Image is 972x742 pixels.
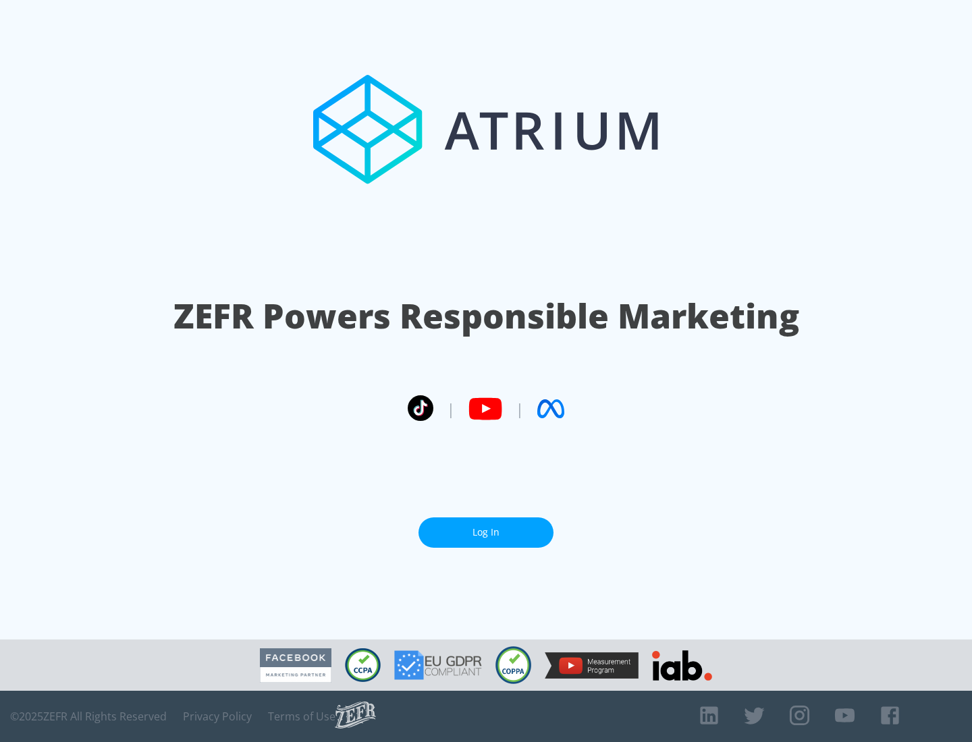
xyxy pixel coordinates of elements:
a: Log In [418,517,553,548]
img: YouTube Measurement Program [545,652,639,679]
img: CCPA Compliant [345,648,381,682]
a: Terms of Use [268,710,335,723]
h1: ZEFR Powers Responsible Marketing [173,293,799,339]
span: | [516,399,524,419]
img: COPPA Compliant [495,646,531,684]
span: | [447,399,455,419]
a: Privacy Policy [183,710,252,723]
img: GDPR Compliant [394,650,482,680]
span: © 2025 ZEFR All Rights Reserved [10,710,167,723]
img: IAB [652,650,712,681]
img: Facebook Marketing Partner [260,648,331,683]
